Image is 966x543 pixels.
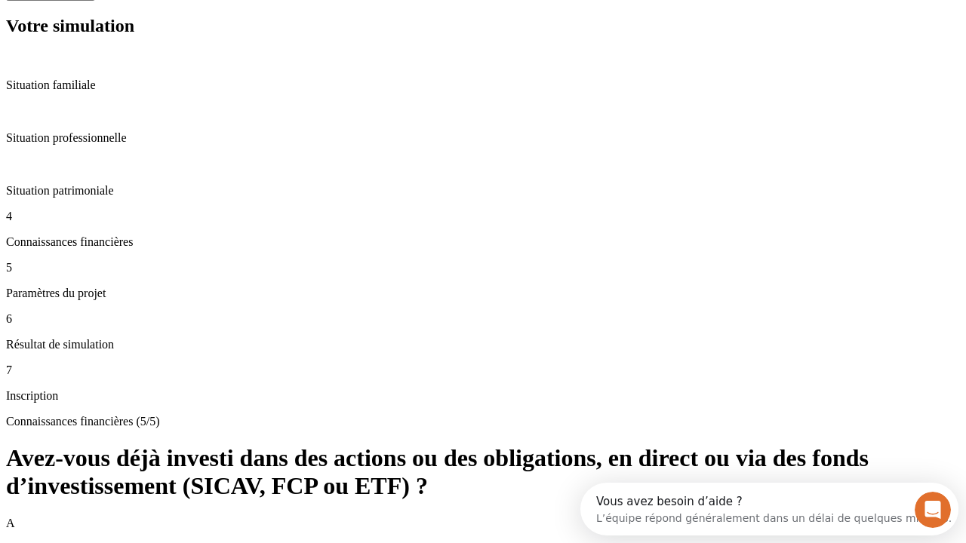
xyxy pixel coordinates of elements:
p: Situation professionnelle [6,131,960,145]
p: Situation patrimoniale [6,184,960,198]
iframe: Intercom live chat [915,492,951,528]
p: Connaissances financières (5/5) [6,415,960,428]
div: Vous avez besoin d’aide ? [16,13,371,25]
h2: Votre simulation [6,16,960,36]
p: A [6,517,960,530]
h1: Avez-vous déjà investi dans des actions ou des obligations, en direct ou via des fonds d’investis... [6,444,960,500]
p: 4 [6,210,960,223]
p: Paramètres du projet [6,287,960,300]
div: L’équipe répond généralement dans un délai de quelques minutes. [16,25,371,41]
div: Ouvrir le Messenger Intercom [6,6,416,48]
p: 6 [6,312,960,326]
p: 7 [6,364,960,377]
p: 5 [6,261,960,275]
iframe: Intercom live chat discovery launcher [580,483,958,535]
p: Inscription [6,389,960,403]
p: Situation familiale [6,78,960,92]
p: Résultat de simulation [6,338,960,351]
p: Connaissances financières [6,235,960,249]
